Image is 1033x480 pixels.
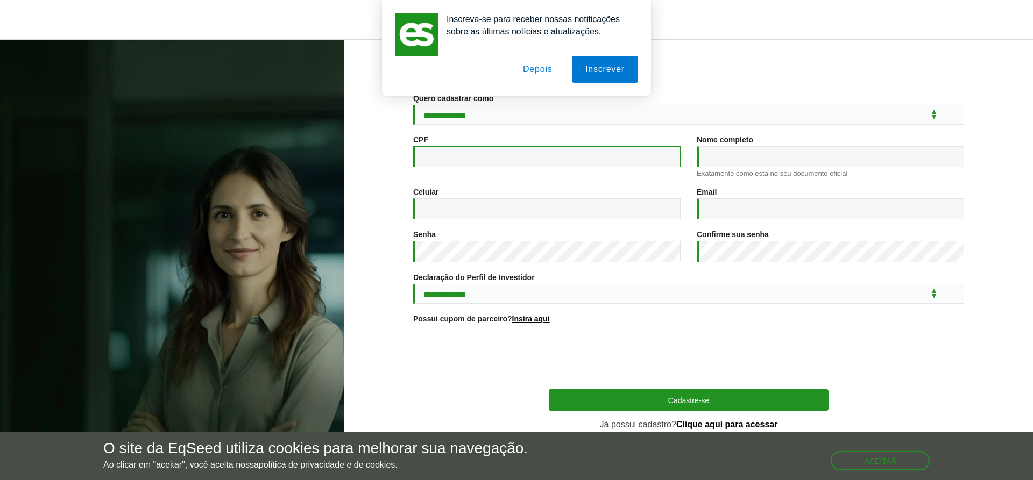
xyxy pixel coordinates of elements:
[549,389,829,411] button: Cadastre-se
[413,136,428,144] label: CPF
[697,136,753,144] label: Nome completo
[413,95,493,102] label: Quero cadastrar como
[438,13,638,38] div: Inscreva-se para receber nossas notificações sobre as últimas notícias e atualizações.
[103,460,528,470] p: Ao clicar em "aceitar", você aceita nossa .
[512,315,550,323] a: Insira aqui
[697,188,717,196] label: Email
[697,170,964,177] div: Exatamente como está no seu documento oficial
[697,231,769,238] label: Confirme sua senha
[607,336,770,378] iframe: reCAPTCHA
[831,451,930,470] button: Aceitar
[413,315,550,323] label: Possui cupom de parceiro?
[510,56,566,83] button: Depois
[103,440,528,457] h5: O site da EqSeed utiliza cookies para melhorar sua navegação.
[413,274,535,281] label: Declaração do Perfil de Investidor
[413,188,438,196] label: Celular
[395,13,438,56] img: notification icon
[413,231,436,238] label: Senha
[549,419,829,429] p: Já possui cadastro?
[572,56,638,83] button: Inscrever
[676,420,778,429] a: Clique aqui para acessar
[259,461,395,469] a: política de privacidade e de cookies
